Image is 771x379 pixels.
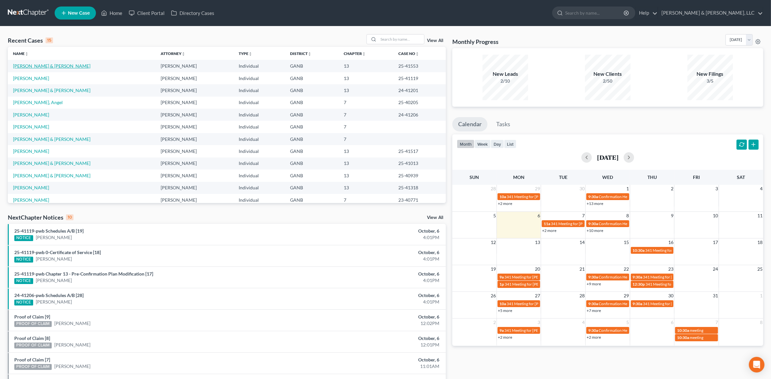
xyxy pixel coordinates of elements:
span: 27 [534,292,541,300]
div: 4:01PM [302,256,439,262]
td: 25-41119 [393,72,445,84]
a: [PERSON_NAME], Angel [13,100,63,105]
td: [PERSON_NAME] [155,109,233,121]
span: 341 Meeting for [PERSON_NAME] [645,248,704,253]
span: 31 [712,292,719,300]
button: day [491,140,504,148]
span: 17 [712,238,719,246]
div: New Filings [687,70,733,78]
span: meeting [690,335,703,340]
a: [PERSON_NAME] & [PERSON_NAME] [13,88,90,93]
span: 25 [757,265,763,273]
a: [PERSON_NAME] [36,256,72,262]
span: 8 [759,318,763,326]
span: 1 [626,185,630,193]
span: 8 [626,212,630,220]
td: 13 [339,145,393,157]
a: +13 more [587,201,603,206]
div: NOTICE [14,300,33,305]
a: Proof of Claim [7] [14,357,50,362]
td: GANB [285,97,339,109]
span: 10a [499,301,506,306]
a: [PERSON_NAME] [13,75,49,81]
a: [PERSON_NAME] [13,112,49,117]
div: October, 6 [302,335,439,342]
span: 24 [712,265,719,273]
span: 9:30a [588,194,598,199]
i: unfold_more [308,52,312,56]
span: Wed [602,174,613,180]
div: 10 [66,214,73,220]
td: [PERSON_NAME] [155,182,233,194]
a: [PERSON_NAME] & [PERSON_NAME] [13,63,90,69]
span: 3 [537,318,541,326]
a: Calendar [452,117,487,131]
span: 11 [757,212,763,220]
span: 341 Meeting for [PERSON_NAME] & [PERSON_NAME] [504,328,597,333]
span: 341 Meeting for [PERSON_NAME] [504,275,563,279]
i: unfold_more [25,52,29,56]
td: 7 [339,97,393,109]
a: Help [636,7,658,19]
td: GANB [285,145,339,157]
td: GANB [285,194,339,206]
i: unfold_more [362,52,366,56]
span: Sun [470,174,479,180]
a: Chapterunfold_more [344,51,366,56]
span: 28 [490,185,497,193]
i: unfold_more [415,52,419,56]
div: PROOF OF CLAIM [14,321,52,327]
span: 341 Meeting for [PERSON_NAME] [551,221,609,226]
input: Search by name... [379,34,424,44]
a: +5 more [498,308,512,313]
span: 9:30a [588,301,598,306]
div: New Leads [483,70,528,78]
a: +2 more [587,335,601,340]
td: Individual [233,121,285,133]
a: [PERSON_NAME] [13,185,49,190]
span: 1p [499,282,504,287]
span: 2 [493,318,497,326]
a: Typeunfold_more [239,51,252,56]
span: 11a [544,221,550,226]
span: 341 Meeting for [PERSON_NAME] [646,282,704,287]
td: 23-40771 [393,194,445,206]
h2: [DATE] [597,154,618,161]
a: View All [427,38,443,43]
a: [PERSON_NAME] [36,234,72,241]
span: 21 [579,265,585,273]
a: Attorneyunfold_more [161,51,185,56]
td: 7 [339,121,393,133]
td: GANB [285,121,339,133]
td: 13 [339,157,393,169]
a: 24-41206-pwb Schedules A/B [28] [14,292,84,298]
span: 5 [493,212,497,220]
input: Search by name... [565,7,625,19]
div: October, 6 [302,357,439,363]
button: list [504,140,516,148]
span: 13 [534,238,541,246]
a: [PERSON_NAME] [36,299,72,305]
span: 12 [490,238,497,246]
a: [PERSON_NAME] & [PERSON_NAME] [13,173,90,178]
a: [PERSON_NAME] & [PERSON_NAME], LLC [658,7,763,19]
a: Proof of Claim [9] [14,314,50,319]
a: [PERSON_NAME] [54,320,90,327]
span: 5 [626,318,630,326]
span: 6 [670,318,674,326]
div: New Clients [585,70,631,78]
a: +10 more [587,228,603,233]
span: 10a [499,194,506,199]
td: GANB [285,157,339,169]
a: 25-41119-pwb Chapter 13 - Pre-Confirmation Plan Modification [17] [14,271,153,277]
a: Client Portal [126,7,168,19]
td: 7 [339,194,393,206]
a: [PERSON_NAME] [13,197,49,203]
td: Individual [233,169,285,182]
td: GANB [285,133,339,145]
span: Confirmation Hearing for [PERSON_NAME] [599,301,673,306]
div: 12:02PM [302,320,439,327]
span: 9a [499,328,504,333]
td: GANB [285,182,339,194]
span: Thu [647,174,657,180]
